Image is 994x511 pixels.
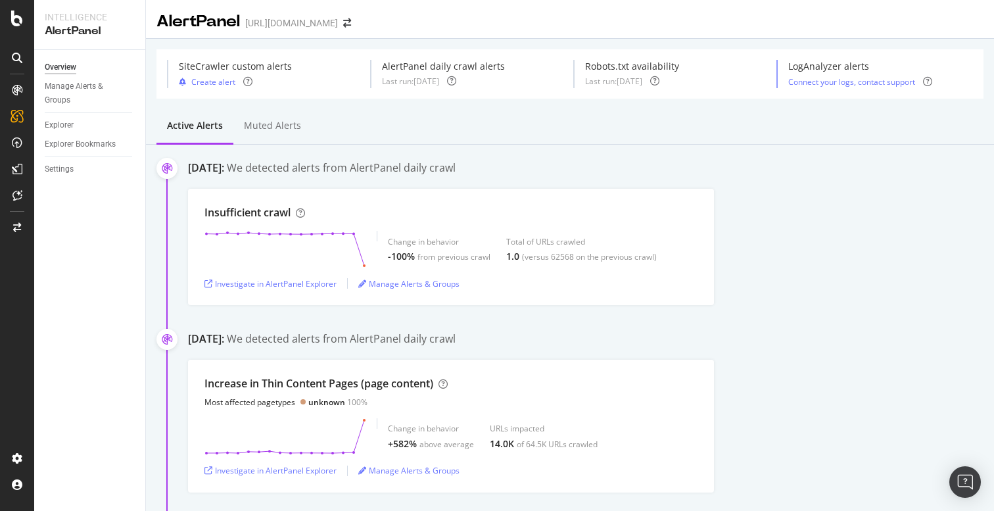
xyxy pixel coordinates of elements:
div: 100% [308,397,367,408]
div: Most affected pagetypes [204,397,295,408]
div: (versus 62568 on the previous crawl) [522,251,657,262]
div: Intelligence [45,11,135,24]
div: arrow-right-arrow-left [343,18,351,28]
div: of 64.5K URLs crawled [517,439,598,450]
a: Manage Alerts & Groups [45,80,136,107]
div: [URL][DOMAIN_NAME] [245,16,338,30]
div: unknown [308,397,345,408]
a: Manage Alerts & Groups [358,278,460,289]
div: Last run: [DATE] [382,76,439,87]
div: AlertPanel daily crawl alerts [382,60,505,73]
div: Change in behavior [388,423,474,434]
a: Manage Alerts & Groups [358,465,460,476]
div: We detected alerts from AlertPanel daily crawl [227,160,456,176]
div: +582% [388,437,417,450]
button: Investigate in AlertPanel Explorer [204,460,337,481]
div: Active alerts [167,119,223,132]
div: [DATE]: [188,331,224,347]
div: We detected alerts from AlertPanel daily crawl [227,331,456,347]
div: Manage Alerts & Groups [45,80,124,107]
div: Explorer Bookmarks [45,137,116,151]
div: Explorer [45,118,74,132]
div: Muted alerts [244,119,301,132]
div: URLs impacted [490,423,598,434]
div: Robots.txt availability [585,60,679,73]
div: above average [419,439,474,450]
a: Overview [45,61,136,74]
div: Create alert [191,76,235,87]
button: Create alert [179,76,235,88]
a: Connect your logs, contact support [788,76,915,87]
div: Increase in Thin Content Pages (page content) [204,376,433,391]
div: from previous crawl [417,251,490,262]
button: Manage Alerts & Groups [358,273,460,294]
div: Change in behavior [388,236,490,247]
button: Investigate in AlertPanel Explorer [204,273,337,294]
div: Overview [45,61,76,74]
div: -100% [388,250,415,263]
div: SiteCrawler custom alerts [179,60,292,73]
a: Investigate in AlertPanel Explorer [204,465,337,476]
button: Manage Alerts & Groups [358,460,460,481]
div: Open Intercom Messenger [949,466,981,498]
div: LogAnalyzer alerts [788,60,932,73]
div: Settings [45,162,74,176]
a: Explorer [45,118,136,132]
div: [DATE]: [188,160,224,176]
div: 1.0 [506,250,519,263]
div: AlertPanel [45,24,135,39]
div: 14.0K [490,437,514,450]
div: Total of URLs crawled [506,236,657,247]
div: Insufficient crawl [204,205,291,220]
a: Investigate in AlertPanel Explorer [204,278,337,289]
a: Settings [45,162,136,176]
div: Last run: [DATE] [585,76,642,87]
div: AlertPanel [156,11,240,33]
button: Connect your logs, contact support [788,76,915,88]
a: Explorer Bookmarks [45,137,136,151]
